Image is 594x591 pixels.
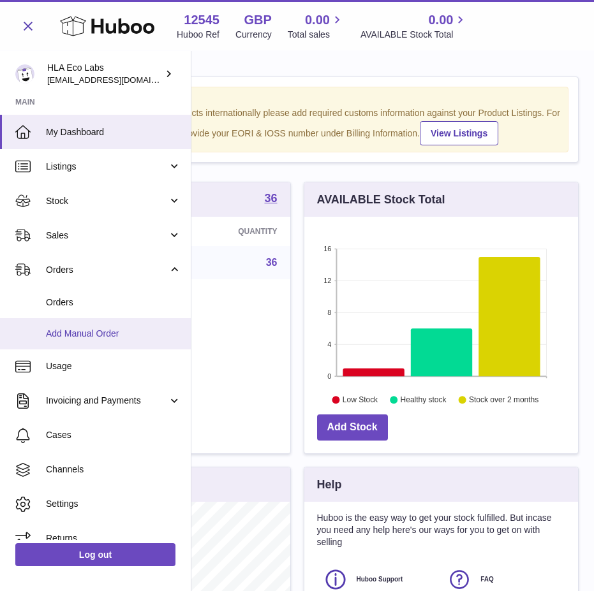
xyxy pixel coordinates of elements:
h3: AVAILABLE Stock Total [317,192,445,207]
span: Settings [46,498,181,510]
span: Orders [46,296,181,309]
span: Huboo Support [357,575,403,584]
span: Listings [46,161,168,173]
a: 0.00 Total sales [288,11,345,41]
a: 36 [264,193,277,207]
th: Quantity [161,217,290,246]
div: If you're planning on sending your products internationally please add required customs informati... [33,107,561,145]
text: 16 [323,245,331,252]
a: 0.00 AVAILABLE Stock Total [360,11,468,41]
span: 0.00 [428,11,453,29]
div: Currency [235,29,272,41]
text: Healthy stock [400,396,447,405]
a: View Listings [420,121,498,145]
text: Stock over 2 months [469,396,538,405]
span: Cases [46,429,181,441]
text: Low Stock [342,396,378,405]
span: Channels [46,463,181,476]
a: Log out [15,543,175,566]
span: [EMAIL_ADDRESS][DOMAIN_NAME] [47,75,188,85]
div: Huboo Ref [177,29,219,41]
text: 0 [327,372,331,380]
span: FAQ [480,575,494,584]
strong: GBP [244,11,271,29]
img: clinton@newgendirect.com [15,64,34,84]
span: My Dashboard [46,126,181,138]
strong: 12545 [184,11,219,29]
span: Orders [46,264,168,276]
text: 12 [323,277,331,284]
p: Huboo is the easy way to get your stock fulfilled. But incase you need any help here's our ways f... [317,512,566,548]
a: Add Stock [317,414,388,441]
span: Add Manual Order [46,328,181,340]
strong: Notice [33,94,561,106]
text: 8 [327,309,331,316]
span: 0.00 [305,11,330,29]
span: Usage [46,360,181,372]
h3: Help [317,477,342,492]
div: HLA Eco Labs [47,62,162,86]
text: 4 [327,340,331,348]
span: AVAILABLE Stock Total [360,29,468,41]
span: Invoicing and Payments [46,395,168,407]
strong: 36 [264,193,277,204]
a: 36 [266,257,278,268]
span: Stock [46,195,168,207]
span: Sales [46,230,168,242]
span: Total sales [288,29,345,41]
span: Returns [46,532,181,544]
